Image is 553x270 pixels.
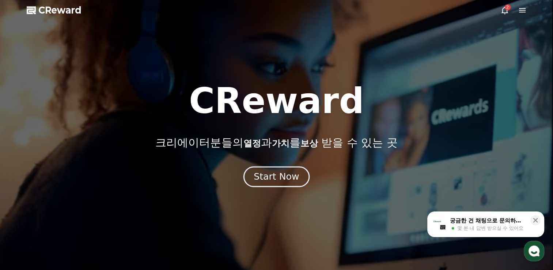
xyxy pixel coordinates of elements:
a: 홈 [2,209,48,228]
a: 2 [500,6,509,15]
p: 크리에이터분들의 과 를 받을 수 있는 곳 [155,136,397,149]
span: 보상 [300,138,318,149]
span: 설정 [113,220,122,226]
a: Start Now [245,174,308,181]
span: 열정 [243,138,261,149]
div: 2 [505,4,511,10]
h1: CReward [189,83,364,119]
span: 대화 [67,221,76,226]
a: 대화 [48,209,94,228]
span: 가치 [272,138,289,149]
div: Start Now [254,170,299,183]
a: CReward [27,4,82,16]
button: Start Now [243,166,310,187]
a: 설정 [94,209,140,228]
span: CReward [38,4,82,16]
span: 홈 [23,220,27,226]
